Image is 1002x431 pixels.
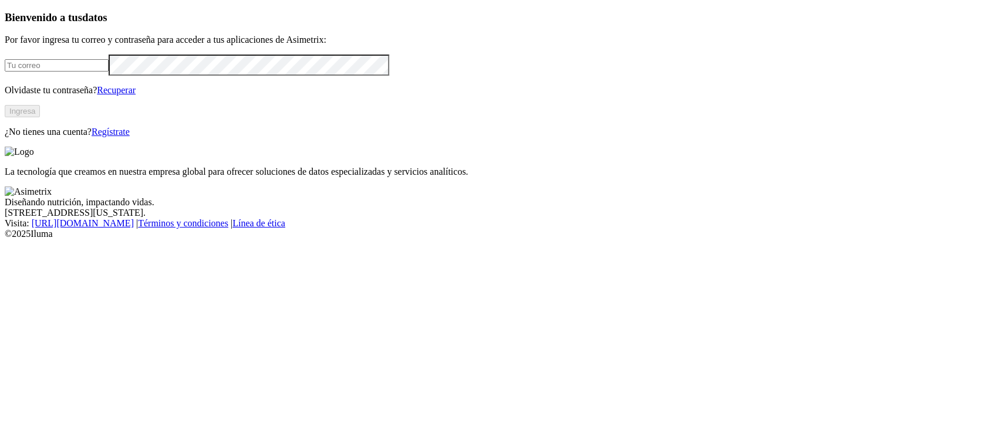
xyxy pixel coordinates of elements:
button: Ingresa [5,105,40,117]
p: La tecnología que creamos en nuestra empresa global para ofrecer soluciones de datos especializad... [5,167,997,177]
span: datos [82,11,107,23]
a: Términos y condiciones [138,218,228,228]
img: Asimetrix [5,186,52,197]
input: Tu correo [5,59,109,72]
div: © 2025 Iluma [5,229,997,239]
div: [STREET_ADDRESS][US_STATE]. [5,208,997,218]
h3: Bienvenido a tus [5,11,997,24]
img: Logo [5,147,34,157]
a: Regístrate [92,127,130,137]
div: Visita : | | [5,218,997,229]
p: Por favor ingresa tu correo y contraseña para acceder a tus aplicaciones de Asimetrix: [5,35,997,45]
a: [URL][DOMAIN_NAME] [32,218,134,228]
p: ¿No tienes una cuenta? [5,127,997,137]
p: Olvidaste tu contraseña? [5,85,997,96]
div: Diseñando nutrición, impactando vidas. [5,197,997,208]
a: Línea de ética [232,218,285,228]
a: Recuperar [97,85,136,95]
